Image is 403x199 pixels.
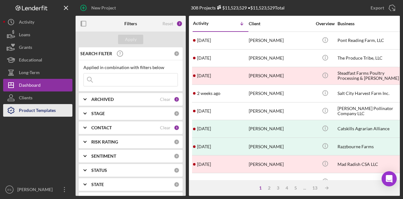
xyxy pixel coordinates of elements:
div: $11,523,529 [216,5,247,10]
time: 2025-09-19 03:59 [197,38,211,43]
div: Loans [19,28,30,43]
div: Client [249,21,312,26]
time: 2025-09-05 14:36 [197,108,211,114]
div: Steadfast Farms Poultry Processing & [PERSON_NAME] [338,67,400,84]
button: Activity [3,16,72,28]
time: 2025-08-28 13:15 [197,144,211,149]
div: 3 [274,185,282,190]
button: Educational [3,54,72,66]
div: 0 [174,139,179,145]
div: 4 [282,185,291,190]
div: [PERSON_NAME] [249,67,312,84]
div: 0 [174,167,179,173]
b: STAGE [91,111,105,116]
div: 0 [174,111,179,116]
div: Activity [19,16,34,30]
text: ES [8,188,12,191]
div: [PERSON_NAME] [249,156,312,173]
button: ES[PERSON_NAME] [3,183,72,196]
button: Loans [3,28,72,41]
div: [PERSON_NAME] [249,120,312,137]
div: 0 [174,51,179,56]
b: Filters [124,21,137,26]
div: The Produce Tribe, LLC [338,50,400,67]
time: 2025-08-21 15:21 [197,179,211,184]
div: Export [371,2,384,14]
div: Mad Radish CSA LLC [338,156,400,173]
div: Open Intercom Messenger [382,171,397,186]
b: CONTACT [91,125,112,130]
div: Reset [162,21,173,26]
b: RISK RATING [91,139,118,144]
div: 5 [174,125,179,131]
div: Business [338,21,400,26]
div: Applied in combination with filters below [83,65,178,70]
div: 0 [174,153,179,159]
div: [PERSON_NAME] [249,173,312,190]
button: Long-Term [3,66,72,79]
b: ARCHIVED [91,97,114,102]
time: 2025-08-26 12:59 [197,162,211,167]
time: 2025-08-28 19:43 [197,126,211,131]
button: Apply [118,35,143,44]
div: [PERSON_NAME] [249,32,312,49]
div: Activity [193,21,221,26]
div: New Project [91,2,116,14]
div: Catskills Agrarian Alliance [338,120,400,137]
div: 7 [176,20,183,27]
button: Product Templates [3,104,72,117]
div: ... [300,185,309,190]
div: [PERSON_NAME] Pollinator Company LLC [338,103,400,120]
div: Clients [19,91,32,106]
b: SENTIMENT [91,154,116,159]
time: 2025-09-10 13:50 [197,91,220,96]
button: Dashboard [3,79,72,91]
b: STATE [91,182,104,187]
button: Grants [3,41,72,54]
button: Export [364,2,400,14]
div: 1 [256,185,265,190]
div: Product Templates [19,104,56,118]
div: Pont Reading Farm, LLC [338,32,400,49]
button: Clients [3,91,72,104]
b: SEARCH FILTER [80,51,112,56]
div: [PERSON_NAME] [249,103,312,120]
div: Overview [313,21,337,26]
time: 2025-09-15 17:36 [197,73,211,78]
div: 0 [174,182,179,187]
div: Clear [160,97,171,102]
div: Dashboard [19,79,41,93]
div: Grants [19,41,32,55]
time: 2025-09-16 17:39 [197,56,211,61]
div: [PERSON_NAME] [249,85,312,102]
div: Long-Term [19,66,40,80]
button: New Project [76,2,122,14]
div: Apply [125,35,137,44]
div: 2 [174,97,179,102]
div: 308 Projects • $11,523,529 Total [191,5,285,10]
div: [PERSON_NAME] [249,138,312,155]
div: [PERSON_NAME] [16,183,57,197]
div: Educational [19,54,42,68]
div: Razzbourne Farms [338,138,400,155]
div: Salt City Harvest Farm Inc. [338,85,400,102]
div: Marcellus Farms [338,173,400,190]
div: 5 [291,185,300,190]
div: [PERSON_NAME] [249,50,312,67]
div: Clear [160,125,171,130]
b: STATUS [91,168,107,173]
div: 2 [265,185,274,190]
div: 13 [309,185,321,190]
